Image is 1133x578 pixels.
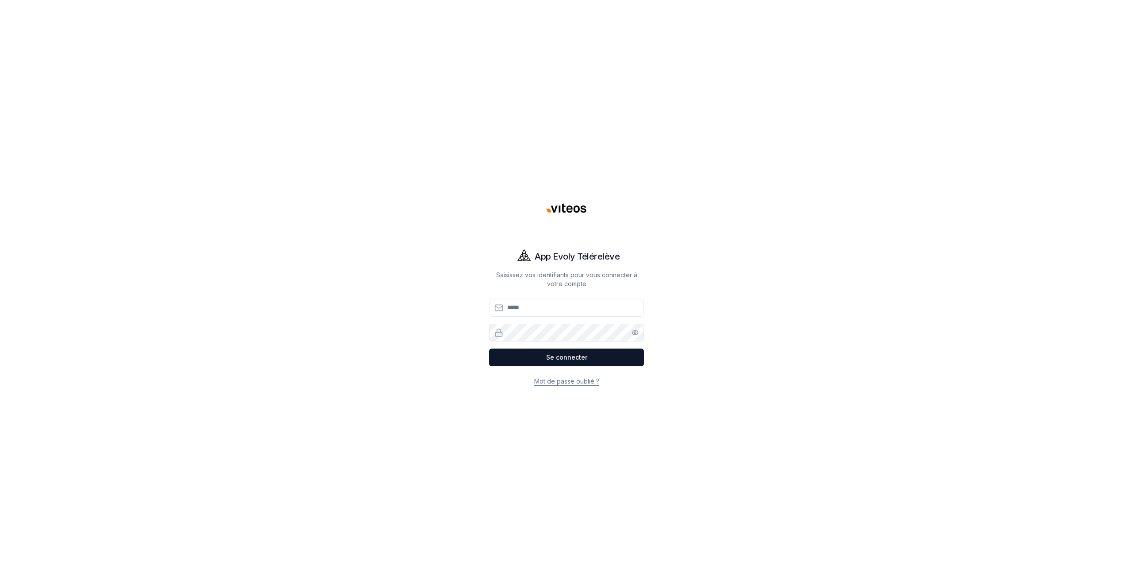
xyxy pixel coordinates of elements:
[534,377,599,385] a: Mot de passe oublié ?
[489,349,644,366] button: Se connecter
[513,246,535,267] img: Evoly Logo
[545,187,588,230] img: Viteos - Gaz Logo
[489,271,644,288] p: Saisissez vos identifiants pour vous connecter à votre compte
[535,250,620,263] h1: App Evoly Télérelève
